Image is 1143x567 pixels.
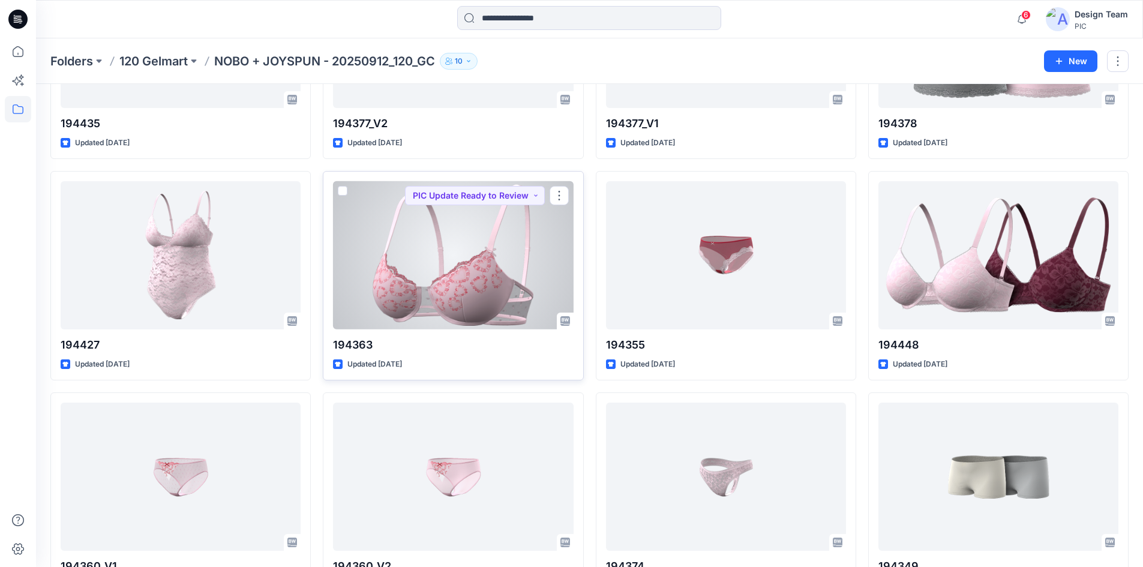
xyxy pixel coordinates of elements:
[347,358,402,371] p: Updated [DATE]
[893,358,947,371] p: Updated [DATE]
[606,337,846,353] p: 194355
[61,403,301,551] a: 194360_V1
[878,115,1118,132] p: 194378
[455,55,463,68] p: 10
[1044,50,1097,72] button: New
[440,53,478,70] button: 10
[333,403,573,551] a: 194360_V2
[878,337,1118,353] p: 194448
[620,358,675,371] p: Updated [DATE]
[878,403,1118,551] a: 194349
[214,53,435,70] p: NOBO + JOYSPUN - 20250912_120_GC
[50,53,93,70] a: Folders
[61,181,301,329] a: 194427
[347,137,402,149] p: Updated [DATE]
[61,337,301,353] p: 194427
[606,115,846,132] p: 194377_V1
[333,181,573,329] a: 194363
[333,115,573,132] p: 194377_V2
[1075,22,1128,31] div: PIC
[878,181,1118,329] a: 194448
[119,53,188,70] a: 120 Gelmart
[1075,7,1128,22] div: Design Team
[620,137,675,149] p: Updated [DATE]
[606,403,846,551] a: 194374
[61,115,301,132] p: 194435
[333,337,573,353] p: 194363
[893,137,947,149] p: Updated [DATE]
[1021,10,1031,20] span: 6
[75,137,130,149] p: Updated [DATE]
[606,181,846,329] a: 194355
[75,358,130,371] p: Updated [DATE]
[1046,7,1070,31] img: avatar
